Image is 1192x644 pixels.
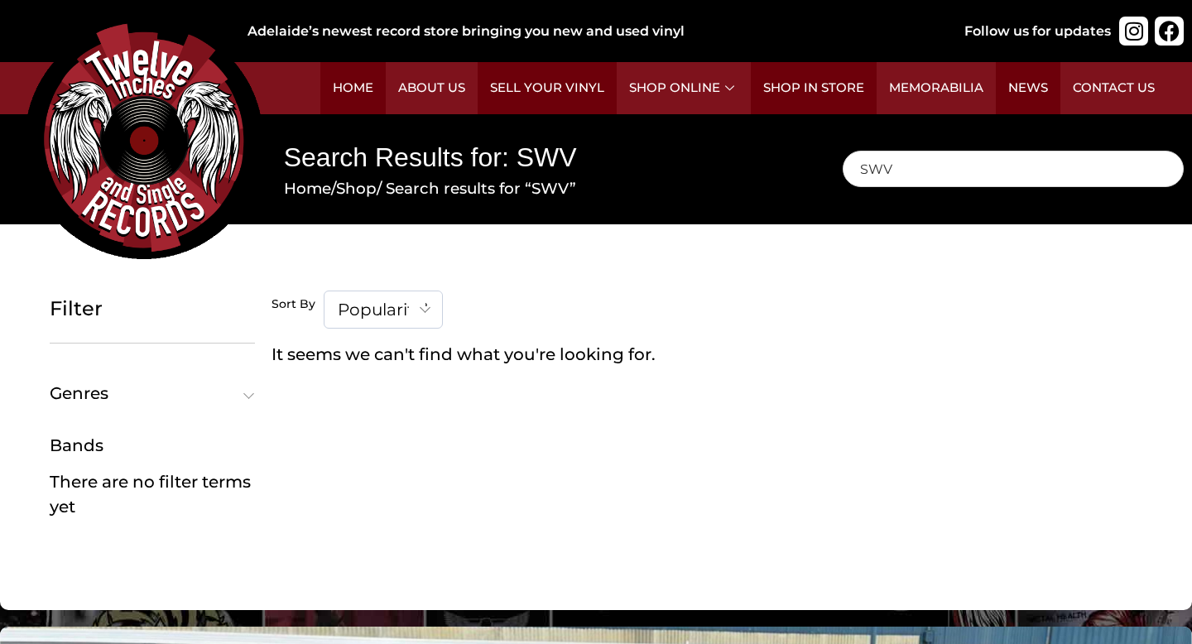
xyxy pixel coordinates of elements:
[248,22,911,41] div: Adelaide’s newest record store bringing you new and used vinyl
[336,179,377,198] a: Shop
[1060,62,1167,114] a: Contact Us
[843,151,1184,187] input: Search
[478,62,617,114] a: Sell Your Vinyl
[50,385,248,401] span: Genres
[617,62,751,114] a: Shop Online
[386,62,478,114] a: About Us
[50,433,255,458] div: Bands
[284,139,793,176] h1: Search Results for: SWV
[284,177,793,200] nav: Breadcrumb
[877,62,996,114] a: Memorabilia
[324,291,443,329] span: Popularity
[50,297,255,321] h5: Filter
[50,469,255,519] li: There are no filter terms yet
[284,179,331,198] a: Home
[964,22,1111,41] div: Follow us for updates
[272,342,1142,367] div: It seems we can't find what you're looking for.
[751,62,877,114] a: Shop in Store
[272,297,315,312] h5: Sort By
[50,385,255,401] button: Genres
[324,291,442,328] span: Popularity
[996,62,1060,114] a: News
[320,62,386,114] a: Home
